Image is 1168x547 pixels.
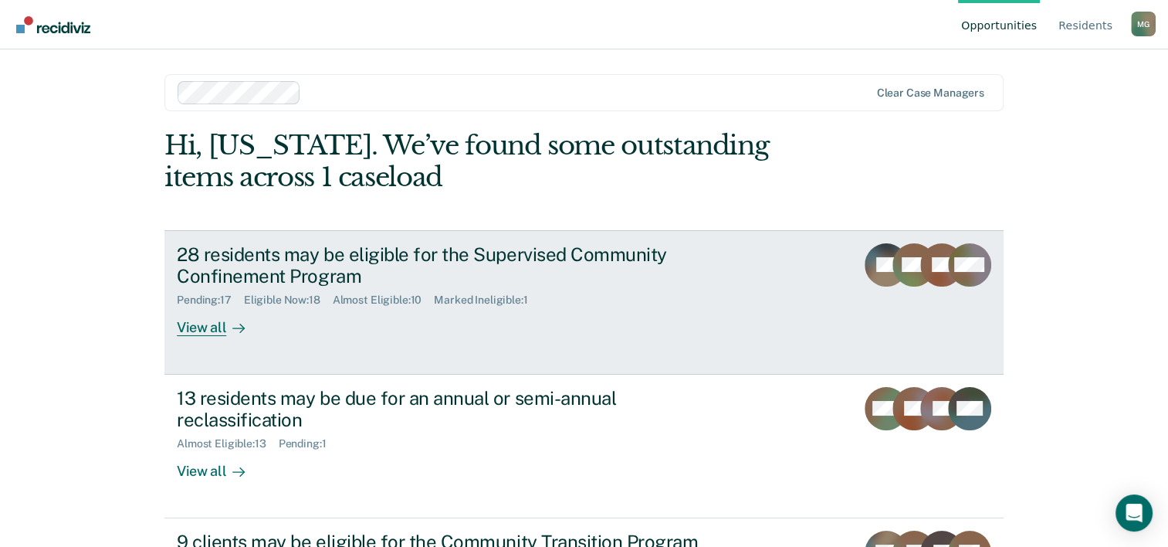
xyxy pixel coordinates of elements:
[244,294,333,307] div: Eligible Now : 18
[177,437,279,450] div: Almost Eligible : 13
[1131,12,1156,36] div: M G
[434,294,540,307] div: Marked Ineligible : 1
[177,450,263,481] div: View all
[877,87,984,100] div: Clear case managers
[16,16,90,33] img: Recidiviz
[177,307,263,337] div: View all
[164,130,835,193] div: Hi, [US_STATE]. We’ve found some outstanding items across 1 caseload
[164,230,1004,375] a: 28 residents may be eligible for the Supervised Community Confinement ProgramPending:17Eligible N...
[333,294,435,307] div: Almost Eligible : 10
[177,243,719,288] div: 28 residents may be eligible for the Supervised Community Confinement Program
[1116,494,1153,532] div: Open Intercom Messenger
[164,375,1004,518] a: 13 residents may be due for an annual or semi-annual reclassificationAlmost Eligible:13Pending:1V...
[177,387,719,432] div: 13 residents may be due for an annual or semi-annual reclassification
[1131,12,1156,36] button: Profile dropdown button
[177,294,244,307] div: Pending : 17
[279,437,339,450] div: Pending : 1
